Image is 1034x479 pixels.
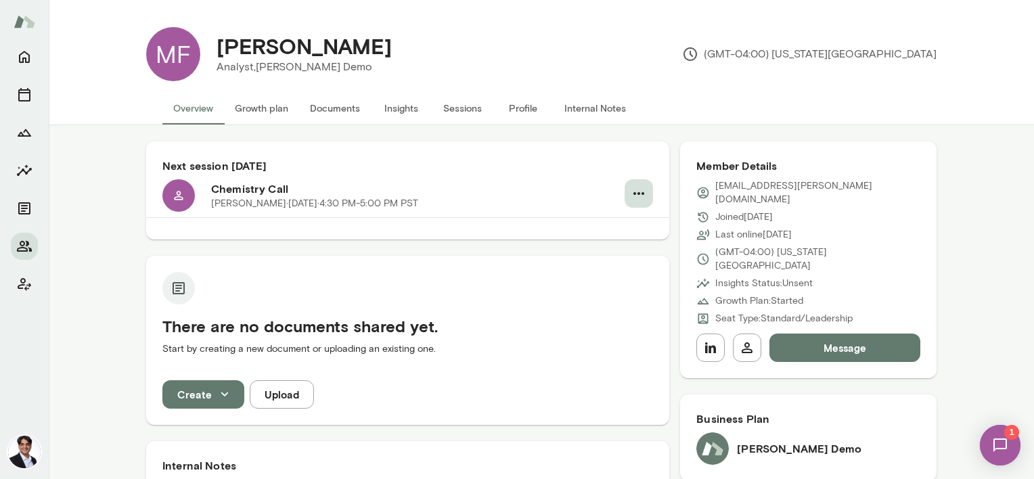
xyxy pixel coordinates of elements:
[715,294,803,308] p: Growth Plan: Started
[250,380,314,409] button: Upload
[162,92,224,124] button: Overview
[211,181,625,197] h6: Chemistry Call
[224,92,299,124] button: Growth plan
[11,43,38,70] button: Home
[14,9,35,35] img: Mento
[715,179,920,206] p: [EMAIL_ADDRESS][PERSON_NAME][DOMAIN_NAME]
[217,33,392,59] h4: [PERSON_NAME]
[162,380,244,409] button: Create
[11,119,38,146] button: Growth Plan
[162,158,653,174] h6: Next session [DATE]
[11,271,38,298] button: Client app
[554,92,637,124] button: Internal Notes
[715,277,813,290] p: Insights Status: Unsent
[715,312,853,325] p: Seat Type: Standard/Leadership
[715,246,920,273] p: (GMT-04:00) [US_STATE][GEOGRAPHIC_DATA]
[299,92,371,124] button: Documents
[146,27,200,81] div: MF
[11,81,38,108] button: Sessions
[11,157,38,184] button: Insights
[162,457,653,474] h6: Internal Notes
[217,59,392,75] p: Analyst, [PERSON_NAME] Demo
[162,342,653,356] p: Start by creating a new document or uploading an existing one.
[715,228,792,242] p: Last online [DATE]
[11,195,38,222] button: Documents
[371,92,432,124] button: Insights
[162,315,653,337] h5: There are no documents shared yet.
[11,233,38,260] button: Members
[696,411,920,427] h6: Business Plan
[432,92,493,124] button: Sessions
[737,440,861,457] h6: [PERSON_NAME] Demo
[769,334,920,362] button: Message
[493,92,554,124] button: Profile
[682,46,937,62] p: (GMT-04:00) [US_STATE][GEOGRAPHIC_DATA]
[211,197,418,210] p: [PERSON_NAME] · [DATE] · 4:30 PM-5:00 PM PST
[8,436,41,468] img: Raj Manghani
[696,158,920,174] h6: Member Details
[715,210,773,224] p: Joined [DATE]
